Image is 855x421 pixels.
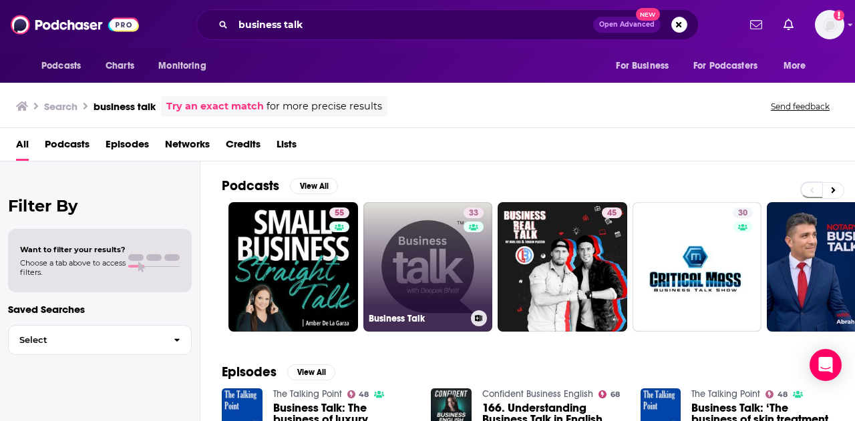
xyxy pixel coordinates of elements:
a: Networks [165,133,210,161]
span: 30 [738,207,747,220]
span: For Podcasters [693,57,757,75]
span: More [784,57,806,75]
span: 33 [469,207,478,220]
a: 45 [602,207,622,218]
span: 48 [359,392,369,398]
span: 55 [335,207,344,220]
span: Want to filter your results? [20,245,126,254]
a: 33 [464,207,484,218]
span: 48 [778,392,788,398]
a: 45 [498,202,627,332]
a: Charts [97,53,142,79]
a: 48 [765,390,788,398]
button: Open AdvancedNew [593,17,661,33]
div: Search podcasts, credits, & more... [196,9,699,40]
button: Show profile menu [815,10,844,39]
a: 55 [228,202,358,332]
span: Open Advanced [599,21,655,28]
a: Podcasts [45,133,90,161]
a: The Talking Point [691,388,760,400]
a: Show notifications dropdown [745,13,767,36]
span: Logged in as megcassidy [815,10,844,39]
a: PodcastsView All [222,177,338,194]
button: View All [290,178,338,194]
p: Saved Searches [8,303,192,316]
button: View All [287,364,335,380]
button: open menu [774,53,823,79]
span: Charts [106,57,134,75]
button: open menu [685,53,777,79]
a: 48 [347,390,369,398]
a: Show notifications dropdown [778,13,799,36]
img: Podchaser - Follow, Share and Rate Podcasts [11,12,139,37]
h3: Business Talk [369,313,466,324]
button: Send feedback [767,101,834,112]
a: 33Business Talk [363,202,493,332]
a: All [16,133,29,161]
a: Try an exact match [166,99,264,114]
h3: business talk [94,100,156,113]
span: for more precise results [267,99,382,114]
span: Choose a tab above to access filters. [20,258,126,277]
h2: Episodes [222,364,277,380]
span: Podcasts [41,57,81,75]
a: Confident Business English [482,388,593,400]
a: EpisodesView All [222,364,335,380]
a: 30 [633,202,762,332]
a: 55 [329,207,349,218]
button: Select [8,325,192,355]
span: 68 [611,392,620,398]
h3: Search [44,100,77,113]
a: 68 [598,390,620,398]
input: Search podcasts, credits, & more... [233,14,593,35]
button: open menu [32,53,98,79]
a: 30 [733,207,753,218]
button: open menu [607,53,685,79]
h2: Filter By [8,196,192,216]
div: Open Intercom Messenger [810,349,842,381]
span: Monitoring [158,57,206,75]
span: 45 [607,207,617,220]
button: open menu [149,53,223,79]
img: User Profile [815,10,844,39]
a: Credits [226,133,261,161]
span: Select [9,336,163,344]
a: Lists [277,133,297,161]
span: For Business [616,57,669,75]
a: The Talking Point [273,388,342,400]
svg: Add a profile image [834,10,844,21]
h2: Podcasts [222,177,279,194]
a: Episodes [106,133,149,161]
span: New [636,8,660,21]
